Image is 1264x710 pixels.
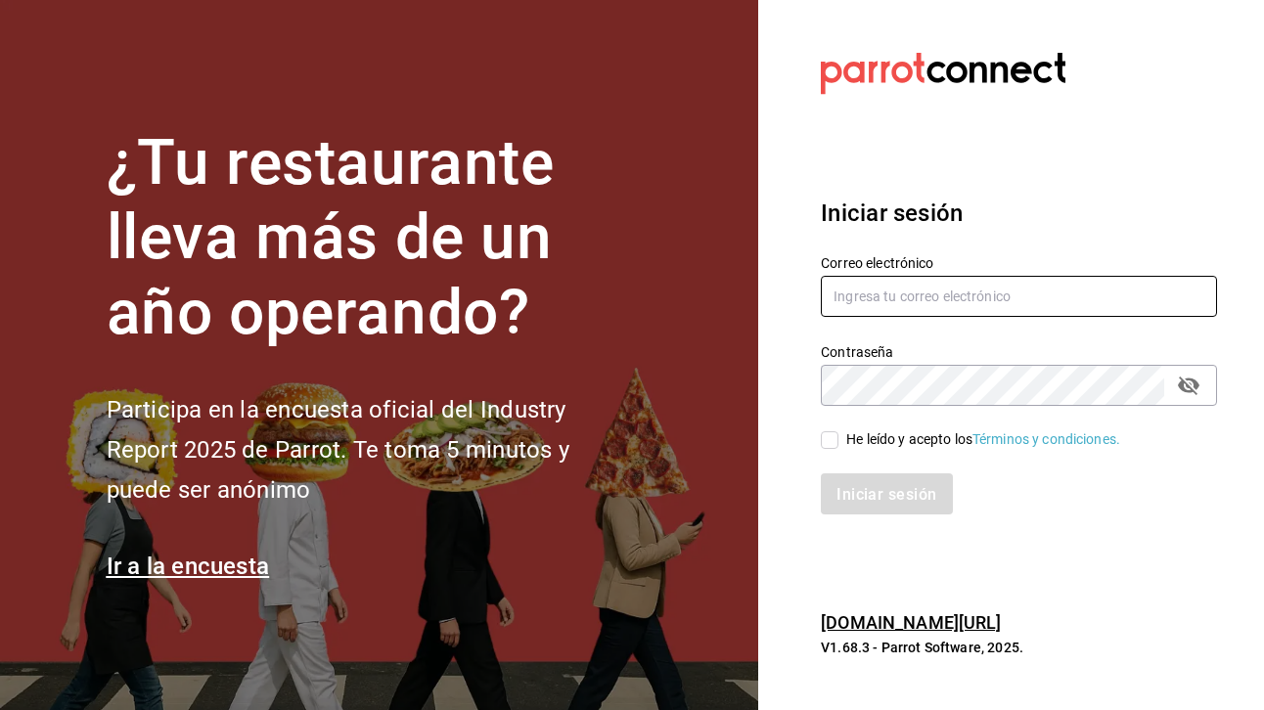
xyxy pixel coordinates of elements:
[821,254,933,270] font: Correo electrónico
[821,276,1217,317] input: Ingresa tu correo electrónico
[821,343,893,359] font: Contraseña
[1172,369,1205,402] button: campo de contraseña
[972,431,1120,447] a: Términos y condiciones.
[846,431,972,447] font: He leído y acepto los
[107,126,555,350] font: ¿Tu restaurante lleva más de un año operando?
[821,640,1023,655] font: V1.68.3 - Parrot Software, 2025.
[821,612,1001,633] a: [DOMAIN_NAME][URL]
[107,553,270,580] a: Ir a la encuesta
[107,396,569,504] font: Participa en la encuesta oficial del Industry Report 2025 de Parrot. Te toma 5 minutos y puede se...
[821,200,963,227] font: Iniciar sesión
